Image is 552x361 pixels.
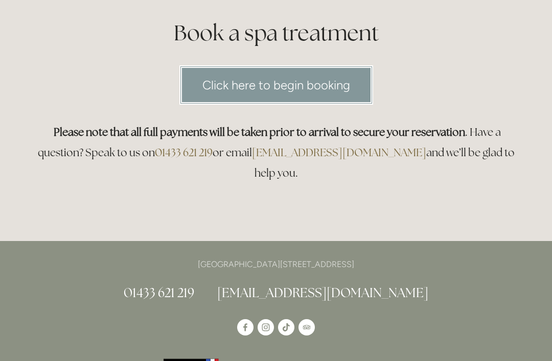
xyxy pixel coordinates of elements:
h1: Book a spa treatment [32,18,520,48]
a: TripAdvisor [298,319,315,335]
strong: Please note that all full payments will be taken prior to arrival to secure your reservation [54,125,465,139]
a: Instagram [258,319,274,335]
a: 01433 621 219 [124,284,194,301]
a: [EMAIL_ADDRESS][DOMAIN_NAME] [252,146,426,159]
h3: . Have a question? Speak to us on or email and we’ll be glad to help you. [32,122,520,183]
a: Losehill House Hotel & Spa [237,319,254,335]
a: Click here to begin booking [179,65,373,105]
a: TikTok [278,319,294,335]
a: 01433 621 219 [155,146,213,159]
p: [GEOGRAPHIC_DATA][STREET_ADDRESS] [32,257,520,271]
a: [EMAIL_ADDRESS][DOMAIN_NAME] [217,284,428,301]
